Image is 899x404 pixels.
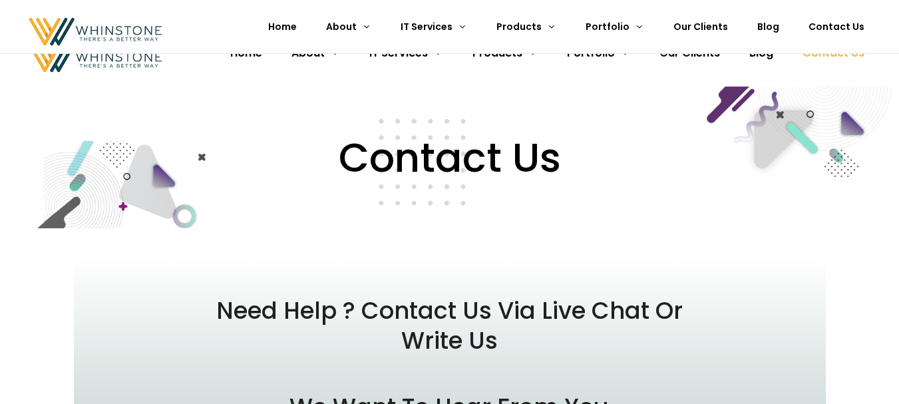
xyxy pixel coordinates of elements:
span: Contact Us [809,20,864,33]
span: Products [496,20,542,33]
span: Blog [757,20,779,33]
span: IT Services [401,20,452,33]
span: Contact Us [339,138,561,178]
span: Portfolio [586,20,629,33]
span: Our Clients [673,20,728,33]
h2: Need Help ? Contact us via live chat or write us [201,296,699,355]
span: Home [268,20,297,33]
span: About [326,20,357,33]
